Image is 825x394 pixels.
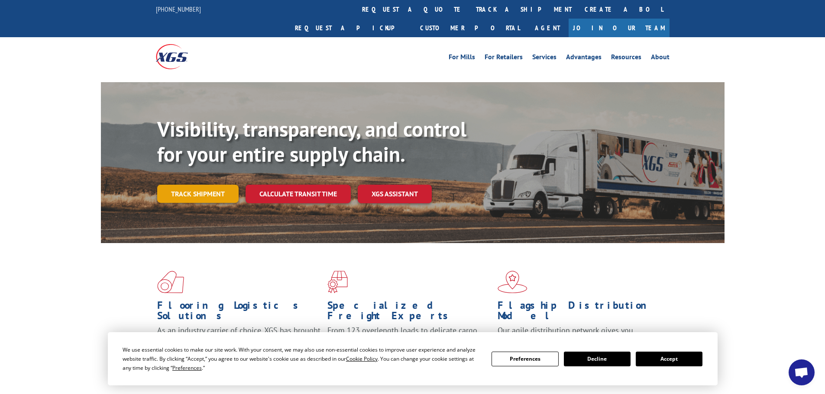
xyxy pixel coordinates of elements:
img: xgs-icon-focused-on-flooring-red [327,271,348,293]
span: Our agile distribution network gives you nationwide inventory management on demand. [498,325,657,346]
div: Open chat [789,359,815,385]
img: xgs-icon-total-supply-chain-intelligence-red [157,271,184,293]
a: Services [532,54,556,63]
img: xgs-icon-flagship-distribution-model-red [498,271,527,293]
a: Request a pickup [288,19,414,37]
h1: Flagship Distribution Model [498,300,661,325]
a: XGS ASSISTANT [358,185,432,203]
a: Track shipment [157,185,239,203]
a: Join Our Team [569,19,670,37]
a: Customer Portal [414,19,526,37]
div: Cookie Consent Prompt [108,332,718,385]
a: For Mills [449,54,475,63]
button: Decline [564,352,631,366]
a: About [651,54,670,63]
h1: Flooring Logistics Solutions [157,300,321,325]
a: [PHONE_NUMBER] [156,5,201,13]
p: From 123 overlength loads to delicate cargo, our experienced staff knows the best way to move you... [327,325,491,364]
span: Cookie Policy [346,355,378,362]
a: Advantages [566,54,602,63]
b: Visibility, transparency, and control for your entire supply chain. [157,115,466,167]
span: As an industry carrier of choice, XGS has brought innovation and dedication to flooring logistics... [157,325,320,356]
button: Accept [636,352,702,366]
a: Resources [611,54,641,63]
a: Agent [526,19,569,37]
a: Calculate transit time [246,185,351,203]
button: Preferences [492,352,558,366]
span: Preferences [172,364,202,372]
a: For Retailers [485,54,523,63]
div: We use essential cookies to make our site work. With your consent, we may also use non-essential ... [123,345,481,372]
h1: Specialized Freight Experts [327,300,491,325]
